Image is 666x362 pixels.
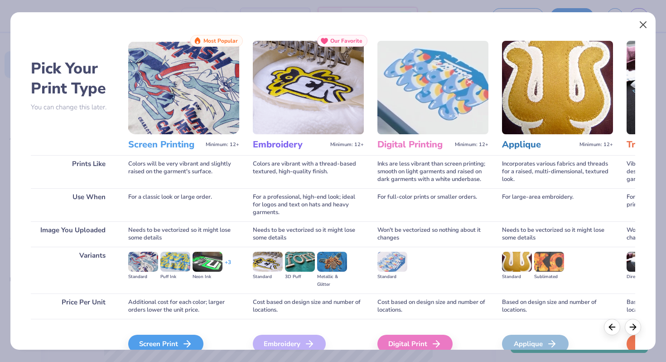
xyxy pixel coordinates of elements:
[128,252,158,272] img: Standard
[627,273,656,281] div: Direct-to-film
[128,335,203,353] div: Screen Print
[253,188,364,221] div: For a professional, high-end look; ideal for logos and text on hats and heavy garments.
[128,188,239,221] div: For a classic look or large order.
[377,155,488,188] div: Inks are less vibrant than screen printing; smooth on light garments and raised on dark garments ...
[128,41,239,134] img: Screen Printing
[502,221,613,247] div: Needs to be vectorized so it might lose some details
[377,294,488,319] div: Cost based on design size and number of locations.
[128,139,202,151] h3: Screen Printing
[31,294,115,319] div: Price Per Unit
[285,252,315,272] img: 3D Puff
[377,188,488,221] div: For full-color prints or smaller orders.
[627,252,656,272] img: Direct-to-film
[253,155,364,188] div: Colors are vibrant with a thread-based textured, high-quality finish.
[377,252,407,272] img: Standard
[330,38,362,44] span: Our Favorite
[502,273,532,281] div: Standard
[193,252,222,272] img: Neon Ink
[31,155,115,188] div: Prints Like
[128,155,239,188] div: Colors will be very vibrant and slightly raised on the garment's surface.
[317,273,347,289] div: Metallic & Glitter
[635,16,652,34] button: Close
[206,142,239,148] span: Minimum: 12+
[31,247,115,294] div: Variants
[377,221,488,247] div: Won't be vectorized so nothing about it changes
[203,38,238,44] span: Most Popular
[502,335,569,353] div: Applique
[253,41,364,134] img: Embroidery
[502,188,613,221] div: For large-area embroidery.
[534,273,564,281] div: Sublimated
[225,259,231,274] div: + 3
[330,142,364,148] span: Minimum: 12+
[534,252,564,272] img: Sublimated
[128,273,158,281] div: Standard
[253,139,327,151] h3: Embroidery
[502,155,613,188] div: Incorporates various fabrics and threads for a raised, multi-dimensional, textured look.
[193,273,222,281] div: Neon Ink
[377,335,453,353] div: Digital Print
[253,252,283,272] img: Standard
[31,188,115,221] div: Use When
[128,221,239,247] div: Needs to be vectorized so it might lose some details
[160,252,190,272] img: Puff Ink
[253,273,283,281] div: Standard
[160,273,190,281] div: Puff Ink
[253,221,364,247] div: Needs to be vectorized so it might lose some details
[502,252,532,272] img: Standard
[377,139,451,151] h3: Digital Printing
[253,294,364,319] div: Cost based on design size and number of locations.
[285,273,315,281] div: 3D Puff
[502,294,613,319] div: Based on design size and number of locations.
[502,41,613,134] img: Applique
[579,142,613,148] span: Minimum: 12+
[377,41,488,134] img: Digital Printing
[31,103,115,111] p: You can change this later.
[377,273,407,281] div: Standard
[31,221,115,247] div: Image You Uploaded
[317,252,347,272] img: Metallic & Glitter
[502,139,576,151] h3: Applique
[455,142,488,148] span: Minimum: 12+
[253,335,326,353] div: Embroidery
[31,59,115,98] h2: Pick Your Print Type
[128,294,239,319] div: Additional cost for each color; larger orders lower the unit price.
